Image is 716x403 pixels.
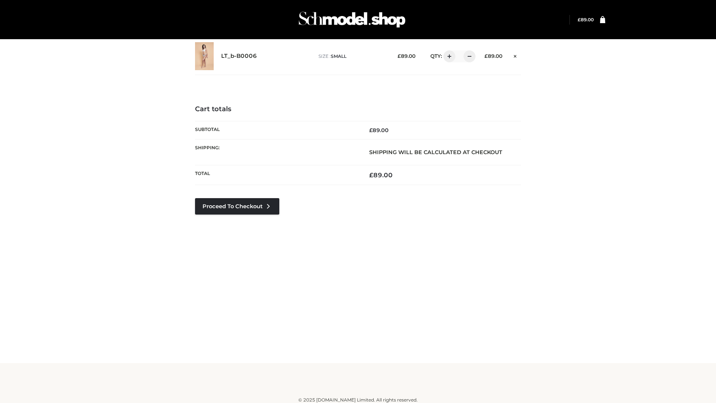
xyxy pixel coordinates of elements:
[484,53,488,59] span: £
[195,42,214,70] img: LT_b-B0006 - SMALL
[195,139,358,165] th: Shipping:
[318,53,386,60] p: size :
[398,53,401,59] span: £
[369,149,502,156] strong: Shipping will be calculated at checkout
[195,165,358,185] th: Total
[578,17,594,22] a: £89.00
[578,17,594,22] bdi: 89.00
[195,198,279,215] a: Proceed to Checkout
[221,53,257,60] a: LT_b-B0006
[369,171,393,179] bdi: 89.00
[398,53,415,59] bdi: 89.00
[484,53,502,59] bdi: 89.00
[195,121,358,139] th: Subtotal
[369,127,373,134] span: £
[578,17,581,22] span: £
[296,5,408,34] img: Schmodel Admin 964
[331,53,346,59] span: SMALL
[510,50,521,60] a: Remove this item
[423,50,473,62] div: QTY:
[369,127,389,134] bdi: 89.00
[369,171,373,179] span: £
[195,105,521,113] h4: Cart totals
